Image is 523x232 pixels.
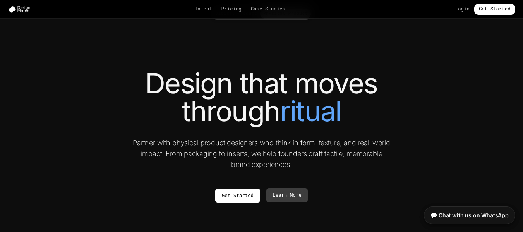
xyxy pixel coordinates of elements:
h1: Design that moves through [45,69,478,125]
a: Learn More [266,188,308,202]
p: Partner with physical product designers who think in form, texture, and real-world impact. From p... [132,137,392,170]
a: Get Started [474,4,515,15]
a: Talent [195,6,212,12]
img: Design Match [8,5,34,13]
span: ritual [280,97,341,125]
a: Get Started [215,189,260,203]
a: Case Studies [251,6,285,12]
a: 💬 Chat with us on WhatsApp [424,206,515,224]
a: Login [455,6,470,12]
a: Pricing [221,6,242,12]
